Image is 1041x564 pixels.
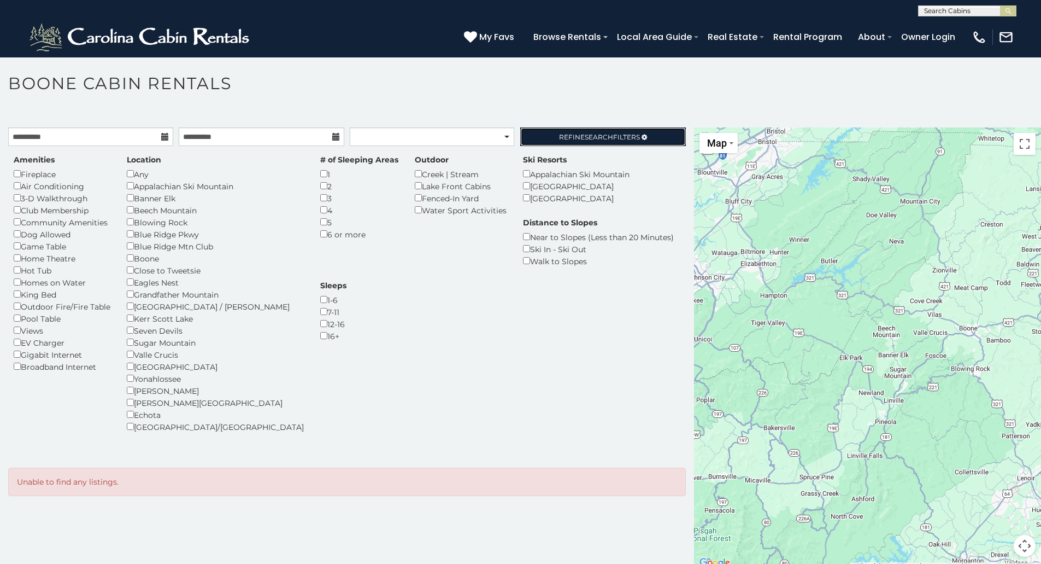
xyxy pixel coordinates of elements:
[14,204,110,216] div: Club Membership
[1014,535,1036,557] button: Map camera controls
[14,300,110,312] div: Outdoor Fire/Fire Table
[127,312,304,324] div: Kerr Scott Lake
[14,288,110,300] div: King Bed
[523,168,630,180] div: Appalachian Ski Mountain
[585,133,613,141] span: Search
[707,137,727,149] span: Map
[14,276,110,288] div: Homes on Water
[320,318,346,330] div: 12-16
[127,252,304,264] div: Boone
[14,240,110,252] div: Game Table
[127,324,304,336] div: Seven Devils
[320,330,346,342] div: 16+
[523,231,674,243] div: Near to Slopes (Less than 20 Minutes)
[14,361,110,373] div: Broadband Internet
[14,192,110,204] div: 3-D Walkthrough
[972,30,987,45] img: phone-regular-white.png
[520,127,685,146] a: RefineSearchFilters
[523,180,630,192] div: [GEOGRAPHIC_DATA]
[127,373,304,385] div: Yonahlossee
[127,180,304,192] div: Appalachian Ski Mountain
[127,228,304,240] div: Blue Ridge Pkwy
[320,294,346,306] div: 1-6
[523,255,674,267] div: Walk to Slopes
[611,27,697,46] a: Local Area Guide
[415,168,507,180] div: Creek | Stream
[320,228,398,240] div: 6 or more
[14,336,110,348] div: EV Charger
[14,216,110,228] div: Community Amenities
[479,30,514,44] span: My Favs
[768,27,848,46] a: Rental Program
[559,133,640,141] span: Refine Filters
[320,168,398,180] div: 1
[14,168,110,180] div: Fireplace
[528,27,607,46] a: Browse Rentals
[523,243,674,255] div: Ski In - Ski Out
[998,30,1014,45] img: mail-regular-white.png
[127,276,304,288] div: Eagles Nest
[127,361,304,373] div: [GEOGRAPHIC_DATA]
[14,228,110,240] div: Dog Allowed
[127,240,304,252] div: Blue Ridge Mtn Club
[127,385,304,397] div: [PERSON_NAME]
[415,154,449,165] label: Outdoor
[699,133,738,153] button: Change map style
[320,216,398,228] div: 5
[523,192,630,204] div: [GEOGRAPHIC_DATA]
[127,288,304,300] div: Grandfather Mountain
[27,21,254,54] img: White-1-2.png
[127,154,161,165] label: Location
[14,154,55,165] label: Amenities
[896,27,961,46] a: Owner Login
[852,27,891,46] a: About
[14,264,110,276] div: Hot Tub
[127,336,304,348] div: Sugar Mountain
[127,348,304,361] div: Valle Crucis
[127,216,304,228] div: Blowing Rock
[464,30,517,44] a: My Favs
[14,252,110,264] div: Home Theatre
[320,180,398,192] div: 2
[1014,133,1036,155] button: Toggle fullscreen view
[14,324,110,336] div: Views
[415,180,507,192] div: Lake Front Cabins
[127,421,304,433] div: [GEOGRAPHIC_DATA]/[GEOGRAPHIC_DATA]
[320,192,398,204] div: 3
[14,348,110,361] div: Gigabit Internet
[127,300,304,312] div: [GEOGRAPHIC_DATA] / [PERSON_NAME]
[127,204,304,216] div: Beech Mountain
[320,306,346,318] div: 7-11
[415,192,507,204] div: Fenced-In Yard
[127,397,304,409] div: [PERSON_NAME][GEOGRAPHIC_DATA]
[523,217,597,228] label: Distance to Slopes
[127,264,304,276] div: Close to Tweetsie
[320,280,346,291] label: Sleeps
[320,154,398,165] label: # of Sleeping Areas
[320,204,398,216] div: 4
[415,204,507,216] div: Water Sport Activities
[14,312,110,324] div: Pool Table
[702,27,763,46] a: Real Estate
[127,192,304,204] div: Banner Elk
[17,476,677,487] p: Unable to find any listings.
[14,180,110,192] div: Air Conditioning
[127,168,304,180] div: Any
[523,154,567,165] label: Ski Resorts
[127,409,304,421] div: Echota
